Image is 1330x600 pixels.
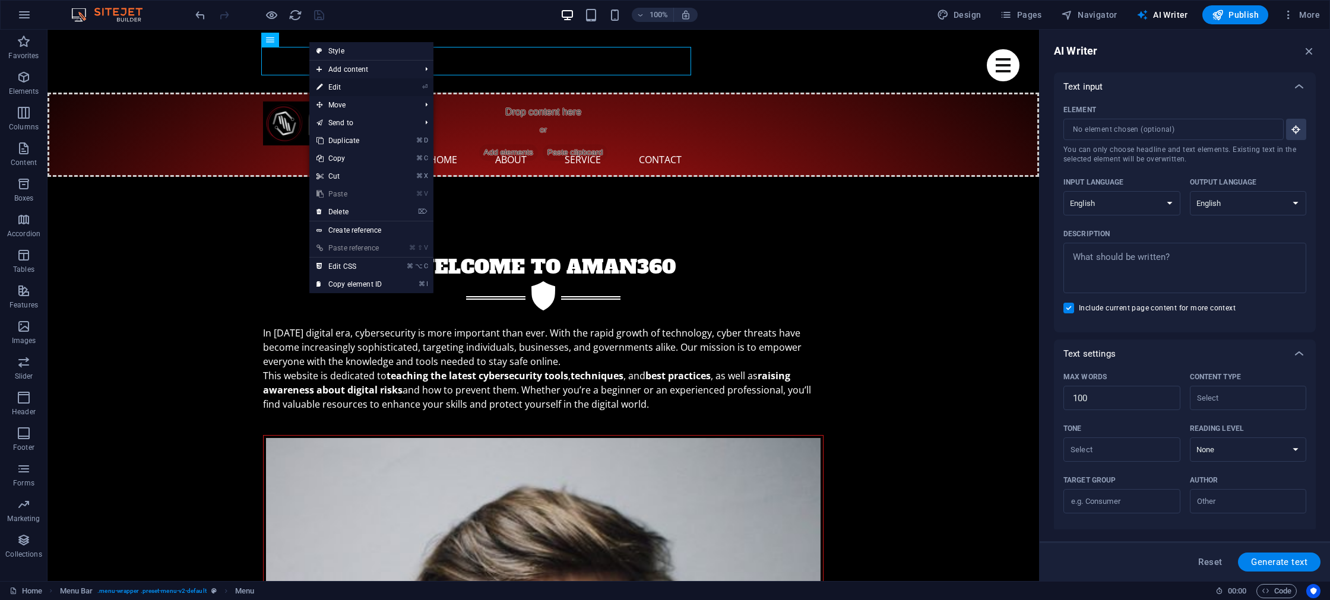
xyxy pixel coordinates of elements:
i: ⇧ [417,244,423,252]
span: Reset [1198,557,1222,567]
a: Click to cancel selection. Double-click to open Pages [9,584,42,598]
p: Max words [1063,372,1107,382]
button: Reset [1192,553,1228,572]
p: Images [12,336,36,345]
i: On resize automatically adjust zoom level to fit chosen device. [680,9,691,20]
p: Input language [1063,177,1124,187]
nav: breadcrumb [60,584,255,598]
span: : [1236,586,1238,595]
i: This element is a customizable preset [211,588,217,594]
img: Editor Logo [68,8,157,22]
i: ⌘ [419,280,425,288]
select: Input language [1063,191,1180,215]
input: Content typeClear [1193,389,1284,407]
i: C [424,154,427,162]
p: Columns [9,122,39,132]
p: Content [11,158,37,167]
p: Tone [1063,424,1081,433]
a: Send to [309,114,416,132]
p: Reading level [1190,424,1244,433]
i: ⌘ [416,136,423,144]
p: Tables [13,265,34,274]
i: ⌘ [407,262,413,270]
span: Include current page content for more context [1079,303,1236,313]
span: Navigator [1061,9,1117,21]
textarea: Description [1069,249,1300,287]
span: Click to select. Double-click to edit [60,584,93,598]
a: ⌘CCopy [309,150,389,167]
button: More [1278,5,1325,24]
a: ⌘DDuplicate [309,132,389,150]
span: Click to select. Double-click to edit [235,584,254,598]
span: . menu-wrapper .preset-menu-v2-default [97,584,206,598]
button: ElementYou can only choose headline and text elements. Existing text in the selected element will... [1286,119,1306,140]
span: AI Writer [1136,9,1188,21]
span: 00 00 [1228,584,1246,598]
i: Undo: Change transform (Ctrl+Z) [194,8,207,22]
p: Text input [1063,81,1103,93]
p: Text settings [1063,348,1116,360]
p: Elements [9,87,39,96]
button: reload [288,8,302,22]
input: Max words [1063,386,1180,410]
span: Paste clipboard [495,115,560,131]
button: Pages [995,5,1046,24]
p: Description [1063,229,1110,239]
p: Collections [5,550,42,559]
input: ToneClear [1067,441,1157,458]
button: Usercentrics [1306,584,1320,598]
input: ElementYou can only choose headline and text elements. Existing text in the selected element will... [1063,119,1275,140]
p: Boxes [14,193,34,203]
i: ⌘ [416,172,423,180]
input: AuthorClear [1193,493,1284,510]
a: ⏎Edit [309,78,389,96]
a: Style [309,42,433,60]
select: Output language [1190,191,1307,215]
p: Author [1190,475,1218,485]
i: I [426,280,427,288]
span: Publish [1212,9,1259,21]
div: Text settings [1054,339,1316,368]
a: ⌦Delete [309,203,389,221]
button: 100% [632,8,674,22]
select: Reading level [1190,437,1307,462]
i: V [424,190,427,198]
input: Target group [1063,492,1180,511]
i: D [424,136,427,144]
a: ⌘VPaste [309,185,389,203]
i: ⌘ [409,244,416,252]
span: Generate text [1251,557,1307,567]
p: Output language [1190,177,1257,187]
p: Accordion [7,229,40,239]
a: Create reference [309,221,433,239]
div: Text input [1054,101,1316,332]
button: undo [193,8,207,22]
i: V [424,244,427,252]
p: Favorites [8,51,39,61]
h6: Session time [1215,584,1247,598]
button: Code [1256,584,1297,598]
div: Design (Ctrl+Alt+Y) [932,5,986,24]
p: Element [1063,105,1096,115]
span: You can only choose headline and text elements. Existing text in the selected element will be ove... [1063,145,1306,164]
i: ⌘ [416,154,423,162]
button: Generate text [1238,553,1320,572]
i: ⏎ [422,83,427,91]
span: Add content [309,61,416,78]
a: ⌘XCut [309,167,389,185]
button: Design [932,5,986,24]
div: Text input [1054,72,1316,101]
button: AI Writer [1132,5,1193,24]
a: ⌘⌥CEdit CSS [309,258,389,275]
div: Text settings [1054,368,1316,532]
p: Marketing [7,514,40,523]
button: Publish [1202,5,1268,24]
p: Footer [13,443,34,452]
p: Slider [15,372,33,381]
p: Forms [13,478,34,488]
h6: AI Writer [1054,44,1097,58]
i: ⌦ [418,208,427,215]
button: Navigator [1056,5,1122,24]
i: Reload page [289,8,302,22]
span: More [1282,9,1320,21]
